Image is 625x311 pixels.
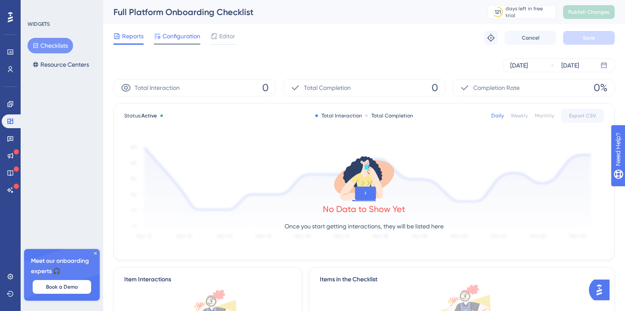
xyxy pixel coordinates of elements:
[505,31,556,45] button: Cancel
[141,113,157,119] span: Active
[511,112,528,119] div: Weekly
[563,31,615,45] button: Save
[304,83,351,93] span: Total Completion
[162,31,200,41] span: Configuration
[122,31,144,41] span: Reports
[563,5,615,19] button: Publish Changes
[535,112,554,119] div: Monthly
[31,256,93,277] span: Meet our onboarding experts 🎧
[589,277,615,303] iframe: UserGuiding AI Assistant Launcher
[285,221,444,231] p: Once you start getting interactions, they will be listed here
[219,31,235,41] span: Editor
[561,109,604,123] button: Export CSV
[33,280,91,294] button: Book a Demo
[320,274,604,285] div: Items in the Checklist
[594,81,607,95] span: 0%
[20,2,54,12] span: Need Help?
[316,112,362,119] div: Total Interaction
[522,34,539,41] span: Cancel
[365,112,413,119] div: Total Completion
[124,274,171,285] div: Item Interactions
[28,57,94,72] button: Resource Centers
[28,21,50,28] div: WIDGETS
[124,112,157,119] span: Status:
[510,60,528,71] div: [DATE]
[568,9,610,15] span: Publish Changes
[561,60,579,71] div: [DATE]
[113,6,466,18] div: Full Platform Onboarding Checklist
[46,283,78,290] span: Book a Demo
[495,9,501,15] div: 121
[473,83,520,93] span: Completion Rate
[432,81,438,95] span: 0
[28,38,73,53] button: Checklists
[583,34,595,41] span: Save
[135,83,180,93] span: Total Interaction
[491,112,504,119] div: Daily
[323,203,405,215] div: No Data to Show Yet
[262,81,269,95] span: 0
[569,112,596,119] span: Export CSV
[506,5,553,19] div: days left in free trial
